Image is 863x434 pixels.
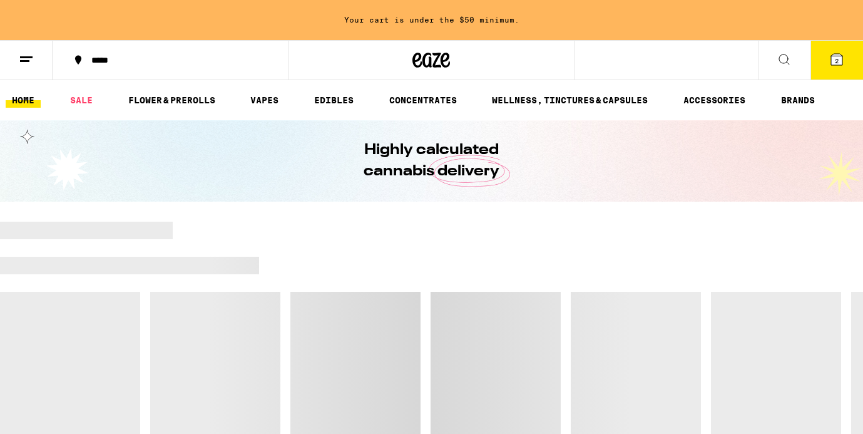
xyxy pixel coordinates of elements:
a: WELLNESS, TINCTURES & CAPSULES [486,93,654,108]
h1: Highly calculated cannabis delivery [329,140,535,182]
a: ACCESSORIES [677,93,752,108]
a: CONCENTRATES [383,93,463,108]
a: EDIBLES [308,93,360,108]
a: SALE [64,93,99,108]
a: BRANDS [775,93,821,108]
a: HOME [6,93,41,108]
span: 2 [835,57,839,65]
button: 2 [810,41,863,80]
a: VAPES [244,93,285,108]
a: FLOWER & PREROLLS [122,93,222,108]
